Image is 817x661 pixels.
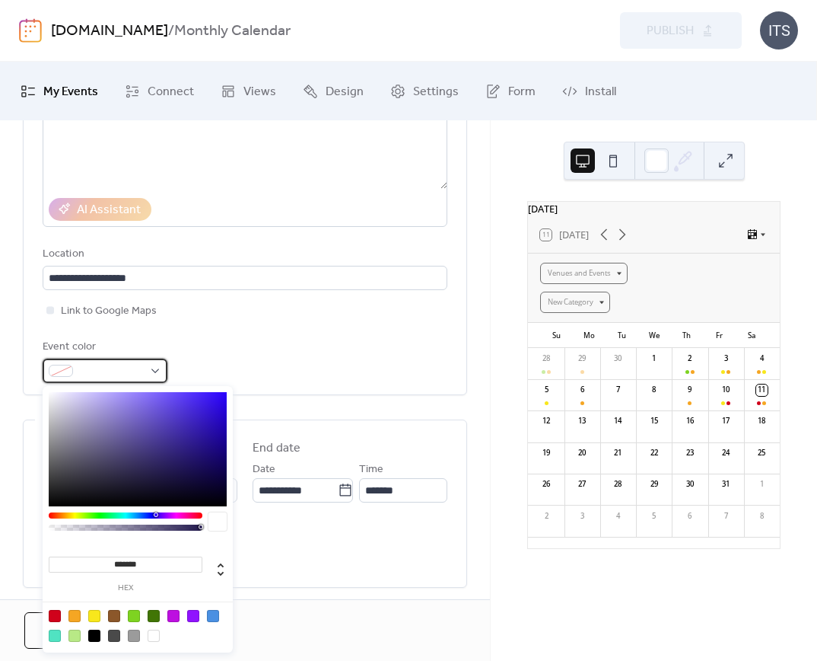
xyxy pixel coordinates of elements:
[685,385,695,395] div: 9
[637,323,670,347] div: We
[148,80,194,104] span: Connect
[541,511,552,522] div: 2
[207,610,219,622] div: #4A90E2
[577,511,587,522] div: 3
[685,416,695,426] div: 16
[19,18,42,43] img: logo
[720,353,731,364] div: 3
[541,448,552,458] div: 19
[685,511,695,522] div: 6
[128,610,140,622] div: #7ED321
[612,511,623,522] div: 4
[243,80,276,104] span: Views
[648,479,659,490] div: 29
[68,630,81,642] div: #B8E986
[670,323,703,347] div: Th
[43,338,164,356] div: Event color
[49,610,61,622] div: #D0021B
[577,385,587,395] div: 6
[51,17,168,46] a: [DOMAIN_NAME]
[703,323,736,347] div: Fr
[209,68,288,114] a: Views
[648,511,659,522] div: 5
[720,511,731,522] div: 7
[168,17,174,46] b: /
[720,448,731,458] div: 24
[167,610,180,622] div: #BD10E0
[612,385,623,395] div: 7
[756,385,767,395] div: 11
[577,479,587,490] div: 27
[187,610,199,622] div: #9013FE
[541,353,552,364] div: 28
[648,353,659,364] div: 1
[253,439,300,458] div: End date
[756,353,767,364] div: 4
[174,17,291,46] b: Monthly Calendar
[720,416,731,426] div: 17
[685,353,695,364] div: 2
[326,80,364,104] span: Design
[648,416,659,426] div: 15
[720,479,731,490] div: 31
[551,68,628,114] a: Install
[528,202,780,216] div: [DATE]
[413,80,459,104] span: Settings
[108,610,120,622] div: #8B572A
[113,68,205,114] a: Connect
[508,80,536,104] span: Form
[648,448,659,458] div: 22
[43,80,98,104] span: My Events
[108,630,120,642] div: #4A4A4A
[24,612,124,649] button: Cancel
[148,610,160,622] div: #417505
[88,630,100,642] div: #000000
[585,80,616,104] span: Install
[573,323,606,347] div: Mo
[540,323,573,347] div: Su
[760,11,798,49] div: ITS
[577,448,587,458] div: 20
[541,416,552,426] div: 12
[49,630,61,642] div: #50E3C2
[685,479,695,490] div: 30
[612,353,623,364] div: 30
[379,68,470,114] a: Settings
[720,385,731,395] div: 10
[648,385,659,395] div: 8
[61,302,157,321] span: Link to Google Maps
[148,630,160,642] div: #FFFFFF
[541,479,552,490] div: 26
[474,68,547,114] a: Form
[577,416,587,426] div: 13
[291,68,375,114] a: Design
[68,610,81,622] div: #F5A623
[359,461,383,479] span: Time
[612,416,623,426] div: 14
[577,353,587,364] div: 29
[735,323,768,347] div: Sa
[756,511,767,522] div: 8
[88,610,100,622] div: #F8E71C
[612,479,623,490] div: 28
[756,416,767,426] div: 18
[541,385,552,395] div: 5
[49,584,202,592] label: hex
[685,448,695,458] div: 23
[612,448,623,458] div: 21
[9,68,110,114] a: My Events
[756,448,767,458] div: 25
[253,461,275,479] span: Date
[606,323,638,347] div: Tu
[43,245,444,263] div: Location
[128,630,140,642] div: #9B9B9B
[756,479,767,490] div: 1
